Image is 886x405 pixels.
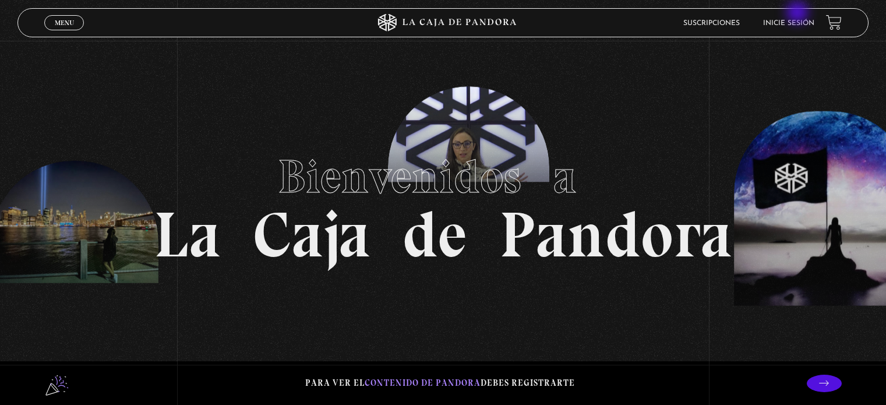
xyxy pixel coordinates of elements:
[826,15,842,30] a: View your shopping cart
[365,378,481,388] span: contenido de Pandora
[305,375,575,391] p: Para ver el debes registrarte
[51,29,78,37] span: Cerrar
[55,19,74,26] span: Menu
[278,149,609,205] span: Bienvenidos a
[683,20,740,27] a: Suscripciones
[154,139,732,267] h1: La Caja de Pandora
[763,20,814,27] a: Inicie sesión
